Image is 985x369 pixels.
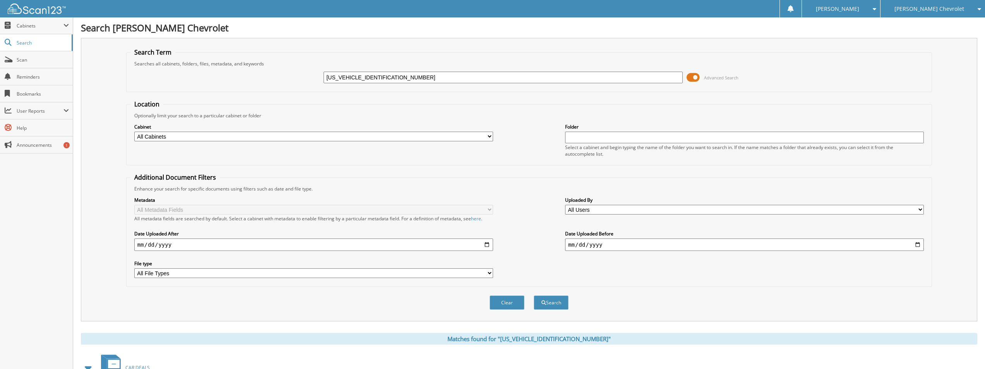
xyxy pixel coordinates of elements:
[17,74,69,80] span: Reminders
[17,57,69,63] span: Scan
[17,142,69,148] span: Announcements
[17,108,63,114] span: User Reports
[17,91,69,97] span: Bookmarks
[134,260,493,267] label: File type
[63,142,70,148] div: 1
[471,215,481,222] a: here
[17,39,68,46] span: Search
[134,239,493,251] input: start
[134,124,493,130] label: Cabinet
[130,173,220,182] legend: Additional Document Filters
[894,7,964,11] span: [PERSON_NAME] Chevrolet
[81,333,977,345] div: Matches found for "[US_VEHICLE_IDENTIFICATION_NUMBER]"
[565,124,924,130] label: Folder
[134,197,493,203] label: Metadata
[81,21,977,34] h1: Search [PERSON_NAME] Chevrolet
[565,144,924,157] div: Select a cabinet and begin typing the name of the folder you want to search in. If the name match...
[130,60,928,67] div: Searches all cabinets, folders, files, metadata, and keywords
[130,100,163,108] legend: Location
[565,239,924,251] input: end
[130,112,928,119] div: Optionally limit your search to a particular cabinet or folder
[565,197,924,203] label: Uploaded By
[130,185,928,192] div: Enhance your search for specific documents using filters such as date and file type.
[17,22,63,29] span: Cabinets
[816,7,859,11] span: [PERSON_NAME]
[534,295,569,310] button: Search
[17,125,69,131] span: Help
[704,75,738,81] span: Advanced Search
[8,3,66,14] img: scan123-logo-white.svg
[134,215,493,222] div: All metadata fields are searched by default. Select a cabinet with metadata to enable filtering b...
[490,295,524,310] button: Clear
[130,48,175,57] legend: Search Term
[565,230,924,237] label: Date Uploaded Before
[134,230,493,237] label: Date Uploaded After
